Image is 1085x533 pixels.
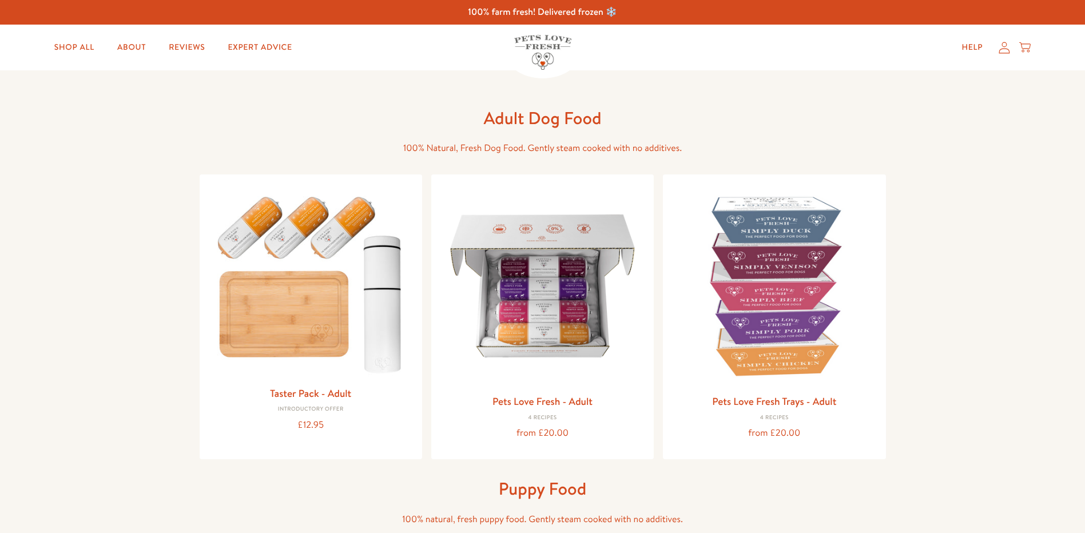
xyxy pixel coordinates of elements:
[672,415,876,421] div: 4 Recipes
[952,36,992,59] a: Help
[440,184,645,388] img: Pets Love Fresh - Adult
[492,394,593,408] a: Pets Love Fresh - Adult
[360,478,726,500] h1: Puppy Food
[160,36,214,59] a: Reviews
[209,184,413,380] img: Taster Pack - Adult
[209,417,413,433] div: £12.95
[440,425,645,441] div: from £20.00
[108,36,155,59] a: About
[514,35,571,70] img: Pets Love Fresh
[270,386,351,400] a: Taster Pack - Adult
[402,513,683,526] span: 100% natural, fresh puppy food. Gently steam cooked with no additives.
[45,36,104,59] a: Shop All
[672,425,876,441] div: from £20.00
[403,142,682,154] span: 100% Natural, Fresh Dog Food. Gently steam cooked with no additives.
[209,406,413,413] div: Introductory Offer
[360,107,726,129] h1: Adult Dog Food
[672,184,876,388] img: Pets Love Fresh Trays - Adult
[712,394,836,408] a: Pets Love Fresh Trays - Adult
[219,36,301,59] a: Expert Advice
[440,415,645,421] div: 4 Recipes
